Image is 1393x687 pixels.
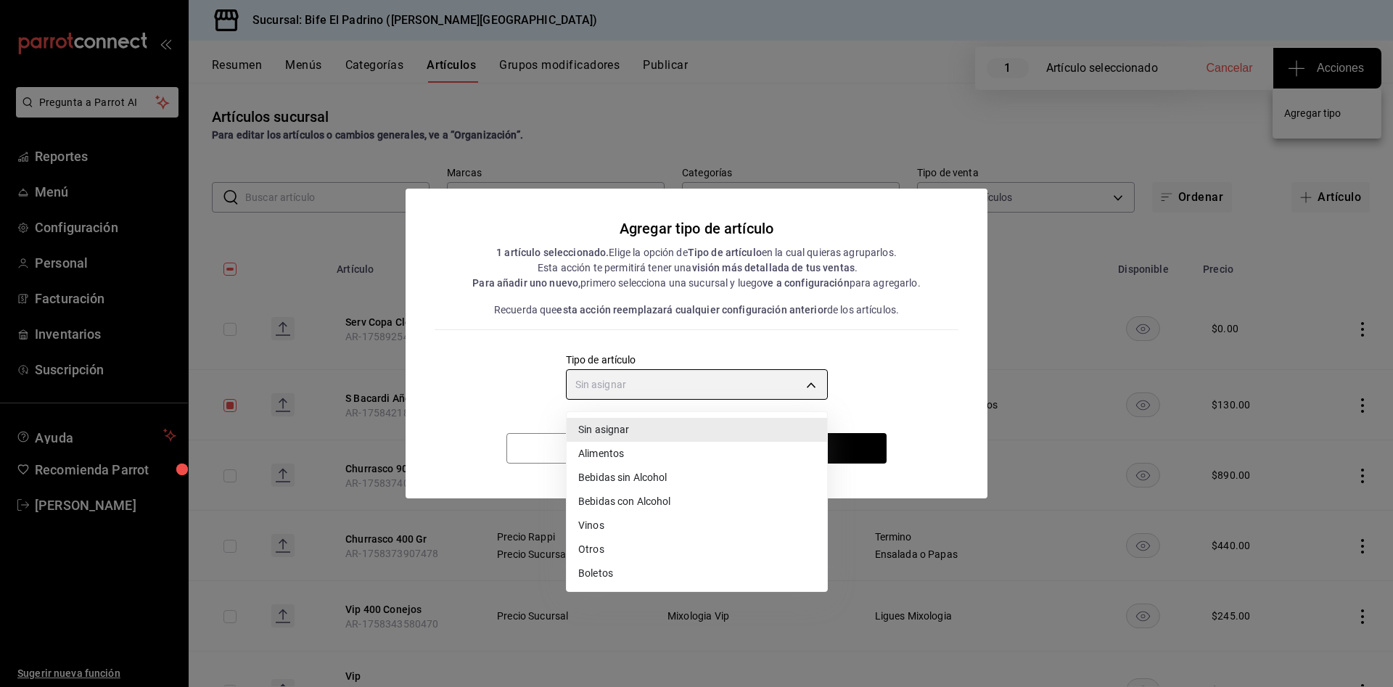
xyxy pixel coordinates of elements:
li: Alimentos [567,442,827,466]
li: Otros [567,538,827,561]
li: Vinos [567,514,827,538]
li: Sin asignar [567,418,827,442]
li: Bebidas con Alcohol [567,490,827,514]
li: Bebidas sin Alcohol [567,466,827,490]
li: Boletos [567,561,827,585]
